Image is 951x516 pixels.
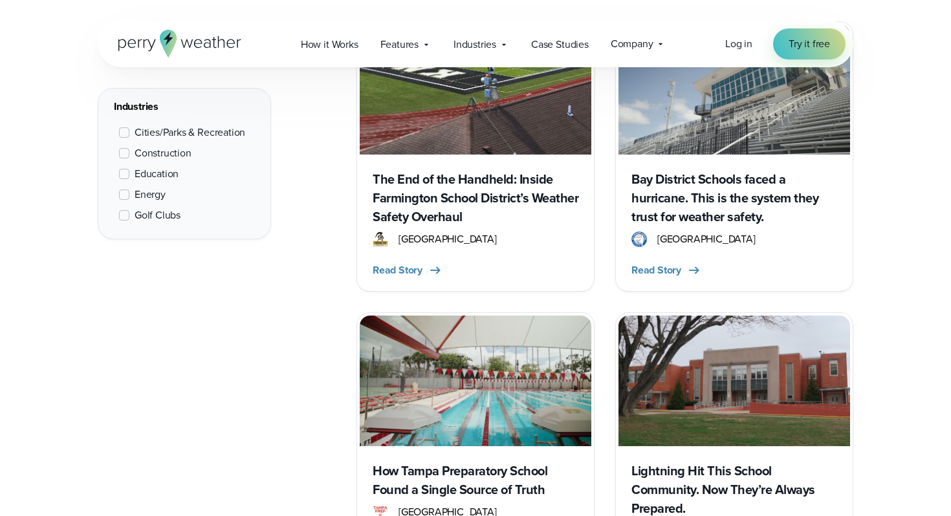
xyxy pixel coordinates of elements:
img: Farmington R7 [373,231,388,247]
a: Bay District Schools faced a hurricane. This is the system they trust for weather safety. Bay Dis... [615,21,853,292]
div: Industries [114,99,255,114]
h3: How Tampa Preparatory School Found a Single Source of Truth [373,462,578,499]
a: How it Works [290,31,369,58]
span: Golf Clubs [135,208,180,223]
span: Education [135,166,179,182]
a: Try it free [773,28,846,59]
span: Log in [725,36,752,51]
span: Company [611,36,653,52]
span: [GEOGRAPHIC_DATA] [657,231,756,247]
span: Energy [135,187,166,202]
button: Read Story [631,263,702,278]
img: West Orange High School [618,316,850,446]
span: Case Studies [531,37,589,52]
button: Read Story [373,263,443,278]
a: Perry Weather monitoring The End of the Handheld: Inside Farmington School District’s Weather Saf... [356,21,595,292]
span: Read Story [631,263,681,278]
span: How it Works [301,37,358,52]
span: Features [380,37,419,52]
img: Perry Weather monitoring [360,25,591,155]
a: Log in [725,36,752,52]
span: Construction [135,145,191,161]
h3: Bay District Schools faced a hurricane. This is the system they trust for weather safety. [631,170,837,226]
img: Tampa preparatory school [360,316,591,446]
a: Case Studies [520,31,600,58]
span: [GEOGRAPHIC_DATA] [399,231,497,247]
h3: The End of the Handheld: Inside Farmington School District’s Weather Safety Overhaul [373,170,578,226]
span: Try it free [789,36,830,52]
span: Industries [454,37,496,52]
span: Read Story [373,263,422,278]
img: Bay District Schools Logo [631,231,647,247]
span: Cities/Parks & Recreation [135,125,245,140]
